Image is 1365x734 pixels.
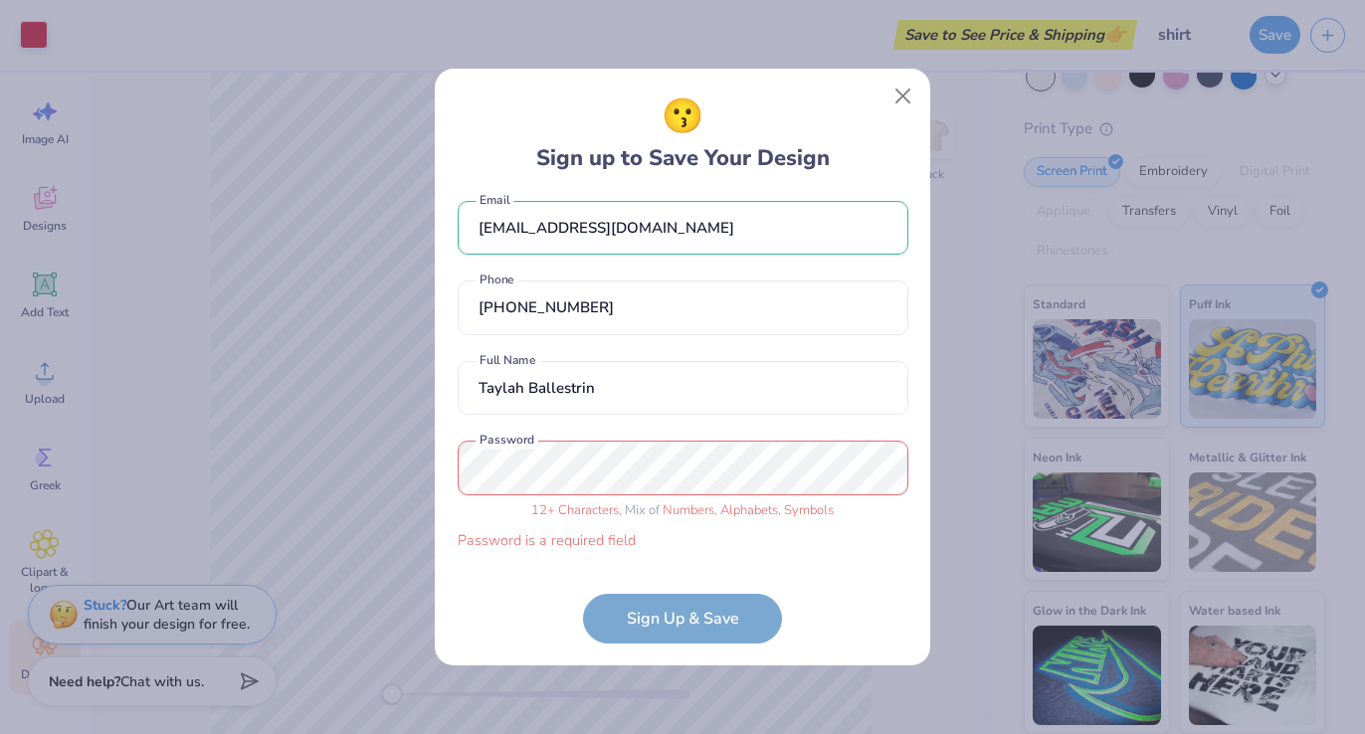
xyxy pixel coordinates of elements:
[458,501,908,521] div: , Mix of , ,
[720,501,778,519] span: Alphabets
[458,530,908,552] div: Password is a required field
[536,92,830,175] div: Sign up to Save Your Design
[663,501,714,519] span: Numbers
[784,501,834,519] span: Symbols
[531,501,619,519] span: 12 + Characters
[884,78,922,115] button: Close
[662,92,703,142] span: 😗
